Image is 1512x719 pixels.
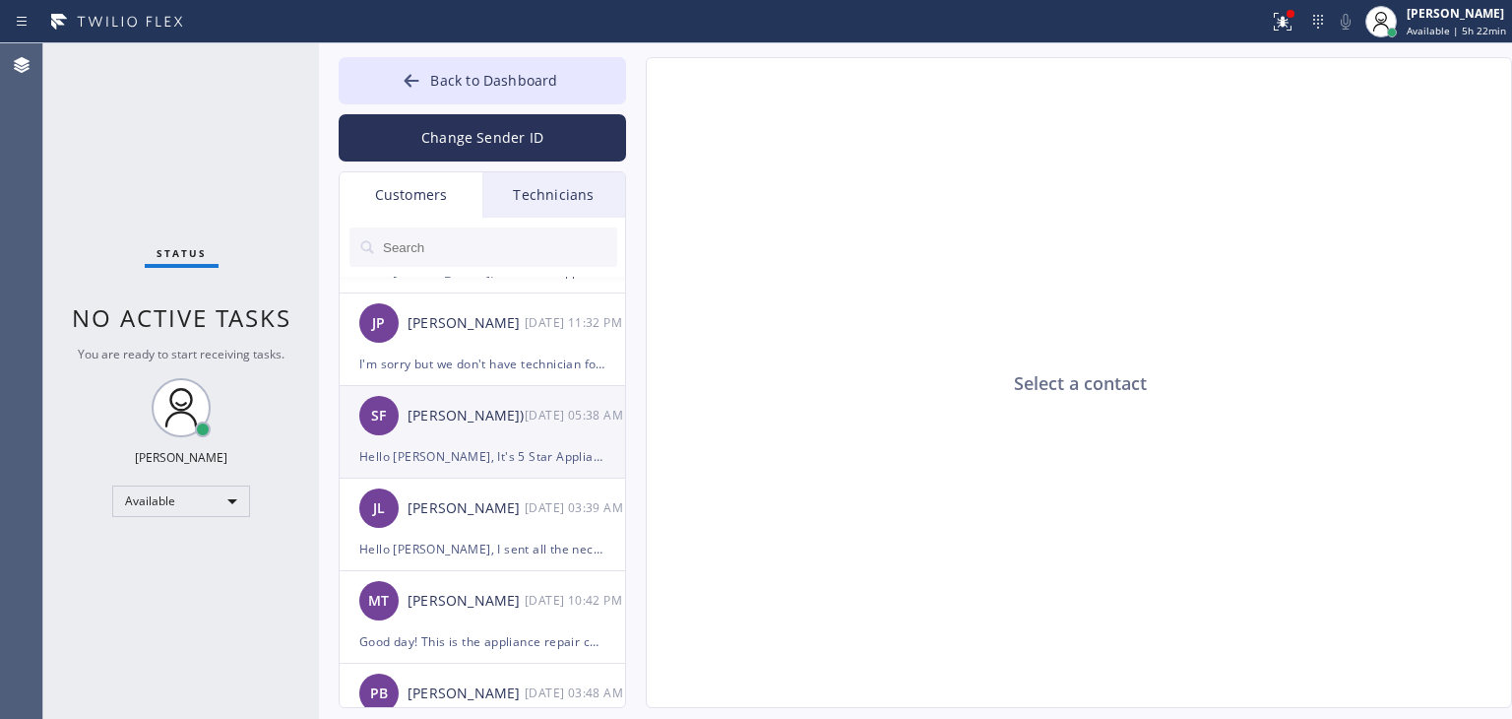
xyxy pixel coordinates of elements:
[135,449,227,466] div: [PERSON_NAME]
[359,445,605,468] div: Hello [PERSON_NAME], It's 5 Star Appliance Repair regarding your dryer. As I know you need our se...
[339,114,626,162] button: Change Sender ID
[373,497,385,520] span: JL
[359,353,605,375] div: I'm sorry but we don't have technician for your appliance in [GEOGRAPHIC_DATA] so we won't be abl...
[371,405,386,427] span: SF
[370,683,388,705] span: PB
[408,683,525,705] div: [PERSON_NAME]
[525,404,627,426] div: 09/04/2025 9:38 AM
[408,405,525,427] div: [PERSON_NAME])
[408,312,525,335] div: [PERSON_NAME]
[408,497,525,520] div: [PERSON_NAME]
[1407,5,1506,22] div: [PERSON_NAME]
[525,589,627,612] div: 09/02/2025 9:42 AM
[72,301,291,334] span: No active tasks
[112,486,250,517] div: Available
[381,228,617,267] input: Search
[525,682,627,704] div: 09/01/2025 9:48 AM
[157,246,207,260] span: Status
[1332,8,1359,35] button: Mute
[340,172,482,218] div: Customers
[525,496,627,519] div: 09/03/2025 9:39 AM
[430,71,557,90] span: Back to Dashboard
[372,312,385,335] span: JP
[78,346,284,362] span: You are ready to start receiving tasks.
[368,590,389,613] span: MT
[339,57,626,104] button: Back to Dashboard
[359,630,605,653] div: Good day! This is the appliance repair company you recently contacted. Unfortunately our phone re...
[359,538,605,560] div: Hello [PERSON_NAME], I sent all the necessary information to [PERSON_NAME], we are waiting for an...
[408,590,525,613] div: [PERSON_NAME]
[525,311,627,334] div: 09/04/2025 9:32 AM
[482,172,625,218] div: Technicians
[1407,24,1506,37] span: Available | 5h 22min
